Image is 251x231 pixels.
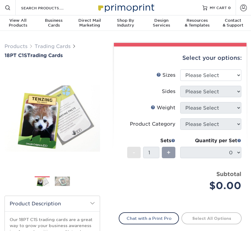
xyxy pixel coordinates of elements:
a: Products [5,43,27,49]
span: 0 [228,5,231,10]
input: SEARCH PRODUCTS..... [20,4,79,11]
img: Primoprint [96,1,156,14]
div: Product Category [130,120,175,128]
span: Design [143,18,179,23]
img: 18PT C1S 01 [5,85,100,152]
span: MY CART [210,5,227,10]
span: Business [36,18,72,23]
div: Cards [36,18,72,28]
span: Resources [179,18,215,23]
span: Shop By [108,18,143,23]
div: Sets [127,137,175,144]
div: Marketing [72,18,108,28]
a: Resources& Templates [179,15,215,31]
div: & Templates [179,18,215,28]
a: 18PT C1STrading Cards [5,53,100,58]
h2: Product Description [5,196,100,211]
h1: Trading Cards [5,53,100,58]
a: DesignServices [143,15,179,31]
a: Select All Options [181,212,242,224]
div: & Support [215,18,251,28]
span: + [167,148,171,157]
div: Quantity per Set [180,137,241,144]
a: Shop ByIndustry [108,15,143,31]
a: BusinessCards [36,15,72,31]
div: Select your options: [119,47,242,69]
a: Contact& Support [215,15,251,31]
a: Trading Cards [35,43,71,49]
a: Direct MailMarketing [72,15,108,31]
div: Industry [108,18,143,28]
div: Services [143,18,179,28]
div: Sides [162,88,175,95]
a: Chat with a Print Pro [119,212,179,224]
span: Direct Mail [72,18,108,23]
div: Sizes [156,72,175,79]
strong: Subtotal [216,171,241,177]
div: Weight [151,104,175,111]
span: Contact [215,18,251,23]
span: 18PT C1S [5,53,27,58]
span: - [133,148,135,157]
img: Trading Cards 02 [55,177,70,186]
div: $0.00 [185,178,241,193]
img: Trading Cards 01 [35,176,50,187]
